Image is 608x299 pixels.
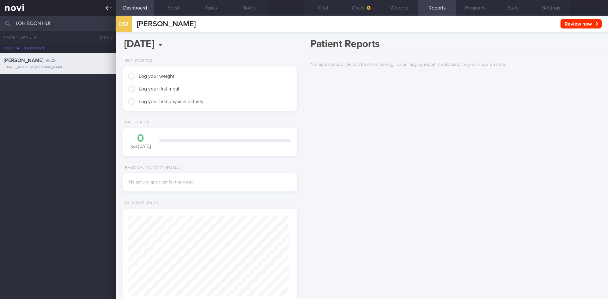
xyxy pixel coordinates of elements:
[310,38,602,53] h1: Patient Reports
[137,20,196,28] span: [PERSON_NAME]
[123,59,153,63] div: Get Started
[129,133,153,150] div: kcal [DATE]
[560,19,602,28] button: Review now
[129,133,153,144] div: 0
[129,180,291,185] div: No activity goals set for this week
[123,120,149,125] div: Diet (Daily)
[123,201,160,206] div: Glucose (Daily)
[310,62,602,68] p: No reports found. Once a health screening, lab or imaging report is uploaded, they will show up h...
[123,165,180,170] div: Physical Activity Goals
[91,31,116,44] button: Chats
[4,58,43,63] span: [PERSON_NAME]
[115,12,134,36] div: DST
[4,65,112,70] div: [EMAIL_ADDRESS][DOMAIN_NAME]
